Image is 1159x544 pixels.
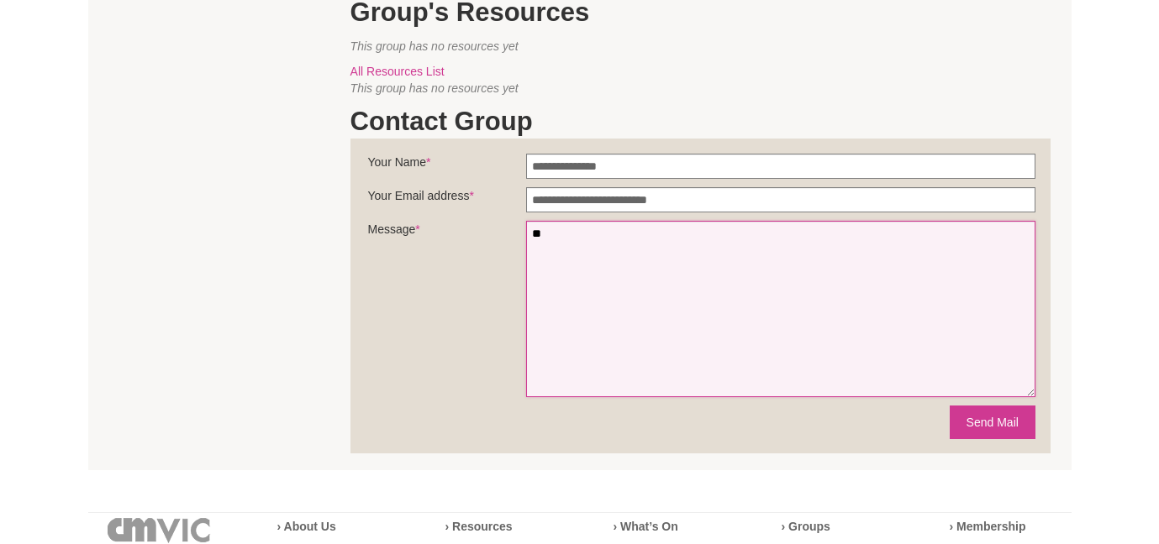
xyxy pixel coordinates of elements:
a: › Groups [782,520,830,533]
a: › Resources [445,520,513,533]
label: Message [368,221,526,246]
label: Your Name [368,154,526,179]
a: › About Us [277,520,336,533]
span: This group has no resources yet [350,39,519,53]
h1: Contact Group [350,105,1051,139]
label: Your Email address [368,187,526,212]
a: › Membership [950,520,1026,533]
span: This group has no resources yet [350,81,519,95]
a: › What’s On [614,520,678,533]
div: All Resources List [350,63,1051,80]
button: Send Mail [950,405,1035,439]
